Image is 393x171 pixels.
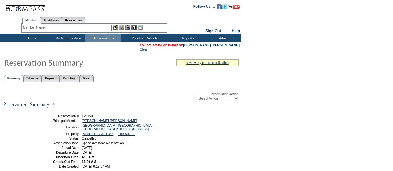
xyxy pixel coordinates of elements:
[228,5,240,9] img: Subscribe to our YouTube Channel
[217,4,222,9] img: Become our fan on Facebook
[125,25,130,30] img: Impersonate
[53,160,80,164] strong: Check-Out Time:
[131,25,137,30] img: Reservations
[35,114,80,118] td: Reservation #:
[80,75,94,82] a: Detail
[169,34,205,42] td: Reports
[222,4,227,9] img: Follow us on Twitter
[82,132,114,136] a: [STREET_ADDRESS]
[3,92,239,101] div: Reservation Action:
[140,43,240,47] span: You are acting on behalf of:
[4,75,23,82] a: Summary
[82,114,95,118] span: 1791500
[222,6,227,10] a: Follow us on Twitter
[41,17,62,23] a: Residences
[82,124,154,131] a: [GEOGRAPHIC_DATA], [GEOGRAPHIC_DATA] - [GEOGRAPHIC_DATA][STREET_ADDRESS]
[121,34,169,42] td: Vacation Collection
[228,6,240,10] a: Subscribe to our YouTube Channel
[205,29,221,33] a: Sign Out
[140,47,148,51] a: Clear
[23,75,42,82] a: Itinerary
[60,75,79,82] a: Concierge
[35,151,80,154] td: Departure Date:
[82,164,110,168] span: [DATE] 8:19:37 AM
[82,146,92,150] span: [DATE]
[35,119,80,123] td: Principal Member:
[225,29,228,33] span: ::
[82,119,137,123] a: [PERSON_NAME] [PERSON_NAME]
[205,34,241,42] td: Admin
[232,29,240,33] a: Help
[35,124,80,131] td: Location:
[35,146,80,150] td: Arrival Date:
[119,25,124,30] img: View
[56,155,80,159] strong: Check-In Time:
[217,6,222,10] a: Become our fan on Facebook
[85,34,121,42] td: Reservations
[42,75,60,82] a: Requests
[82,141,124,145] span: Space Available Reservation
[82,160,96,164] span: 11:00 AM
[118,132,135,136] a: The Source
[14,34,50,42] td: Home
[23,25,47,30] div: Member Name:
[22,17,41,24] a: Members
[35,141,80,145] td: Reservation Type:
[138,25,143,30] img: b_calculator.gif
[193,4,215,11] td: Follow Us ::
[3,101,190,109] img: subTtlResSummary.gif
[4,56,128,69] img: Reservaton Summary
[113,25,118,30] img: b_edit.gif
[183,43,240,47] a: [PERSON_NAME] [PERSON_NAME]
[35,137,80,140] td: Status:
[35,132,80,136] td: Property:
[186,61,229,65] a: » view my contract utilization
[82,155,94,159] span: 4:00 PM
[35,164,80,168] td: Date Created:
[62,17,85,23] a: Reservations
[82,151,92,154] span: [DATE]
[82,137,96,140] span: Cancelled
[50,34,85,42] td: My Memberships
